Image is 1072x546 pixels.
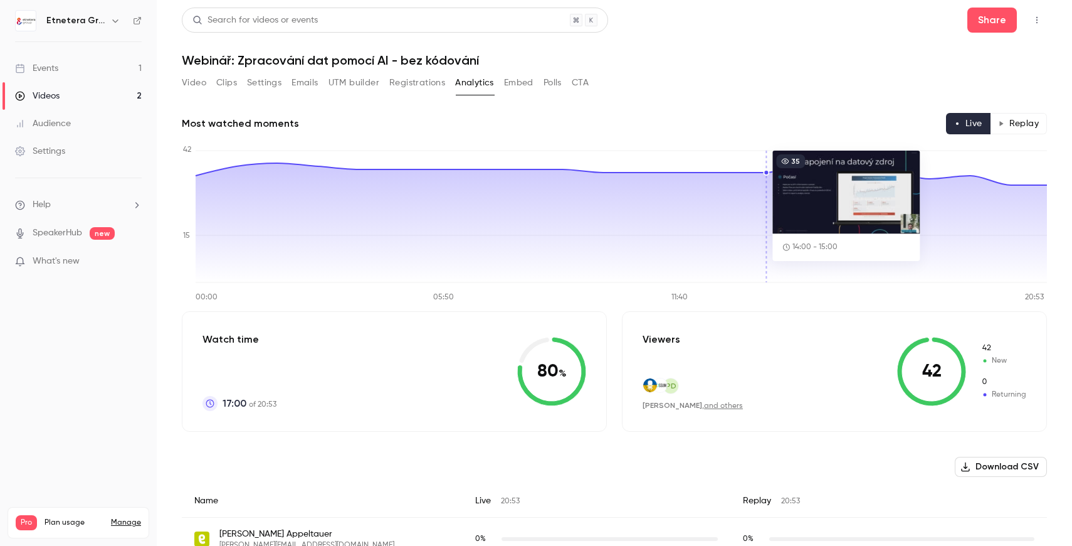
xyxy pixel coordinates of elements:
[475,535,486,543] span: 0 %
[45,518,103,528] span: Plan usage
[781,498,800,505] span: 20:53
[183,146,191,154] tspan: 42
[182,73,206,93] button: Video
[433,294,454,301] tspan: 05:50
[183,232,190,240] tspan: 15
[981,377,1026,388] span: Returning
[219,528,394,540] span: [PERSON_NAME] Appeltauer
[946,113,991,134] button: Live
[955,457,1047,477] button: Download CSV
[504,73,533,93] button: Embed
[182,53,1047,68] h1: Webinář: Zpracování dat pomocí AI - bez kódování
[704,402,743,410] a: and others
[666,380,676,392] span: PD
[981,343,1026,354] span: New
[572,73,589,93] button: CTA
[127,256,142,267] iframe: Noticeable Trigger
[15,198,142,211] li: help-dropdown-opener
[15,117,71,130] div: Audience
[292,73,318,93] button: Emails
[223,396,276,411] p: of 20:53
[743,535,754,543] span: 0 %
[15,90,60,102] div: Videos
[216,73,237,93] button: Clips
[1025,294,1044,301] tspan: 20:53
[182,484,463,518] div: Name
[196,294,218,301] tspan: 00:00
[247,73,281,93] button: Settings
[643,400,743,411] div: ,
[475,533,495,545] span: Live watch time
[463,484,730,518] div: Live
[33,255,80,268] span: What's new
[33,227,82,240] a: SpeakerHub
[671,294,688,301] tspan: 11:40
[328,73,379,93] button: UTM builder
[111,518,141,528] a: Manage
[501,498,520,505] span: 20:53
[643,401,702,410] span: [PERSON_NAME]
[981,389,1026,400] span: Returning
[389,73,445,93] button: Registrations
[653,378,667,392] img: rossum.ai
[643,378,657,392] img: keboola.com
[223,396,246,411] span: 17:00
[990,113,1047,134] button: Replay
[15,145,65,158] div: Settings
[16,515,37,530] span: Pro
[544,73,562,93] button: Polls
[730,484,1047,518] div: Replay
[33,198,51,211] span: Help
[46,14,105,27] h6: Etnetera Group
[15,62,58,75] div: Events
[202,332,276,347] p: Watch time
[455,73,494,93] button: Analytics
[90,227,115,240] span: new
[182,116,299,131] h2: Most watched moments
[743,533,763,545] span: Replay watch time
[16,11,36,31] img: Etnetera Group
[1027,10,1047,30] button: Top Bar Actions
[981,355,1026,367] span: New
[192,14,318,27] div: Search for videos or events
[967,8,1017,33] button: Share
[643,332,680,347] p: Viewers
